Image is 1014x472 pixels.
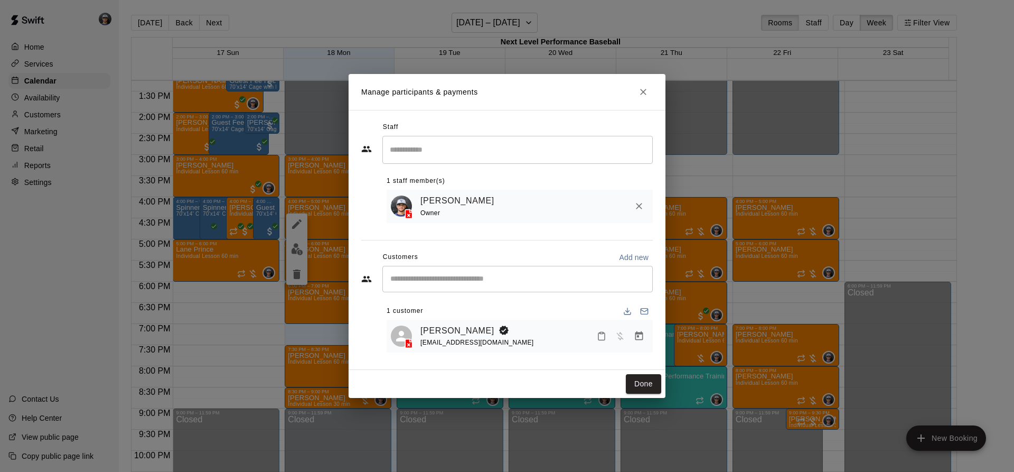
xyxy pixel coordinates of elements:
button: Add new [615,249,653,266]
button: Remove [630,197,649,216]
button: Download list [619,303,636,320]
button: Mark attendance [593,327,611,345]
span: Owner [420,209,440,217]
p: Manage participants & payments [361,87,478,98]
svg: Customers [361,274,372,284]
a: [PERSON_NAME] [420,324,494,338]
span: Staff [383,119,398,136]
span: 1 staff member(s) [387,173,445,190]
svg: Staff [361,144,372,154]
button: Email participants [636,303,653,320]
button: Close [634,82,653,101]
span: [EMAIL_ADDRESS][DOMAIN_NAME] [420,339,534,346]
span: 1 customer [387,303,423,320]
svg: Booking Owner [499,325,509,336]
span: Customers [383,249,418,266]
a: [PERSON_NAME] [420,194,494,208]
div: Search staff [382,136,653,164]
img: Mason Edwards [391,196,412,217]
p: Add new [619,252,649,263]
button: Manage bookings & payment [630,327,649,346]
div: Carter Phillips [391,326,412,347]
button: Done [626,374,661,394]
div: Start typing to search customers... [382,266,653,292]
span: Has not paid [611,331,630,340]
